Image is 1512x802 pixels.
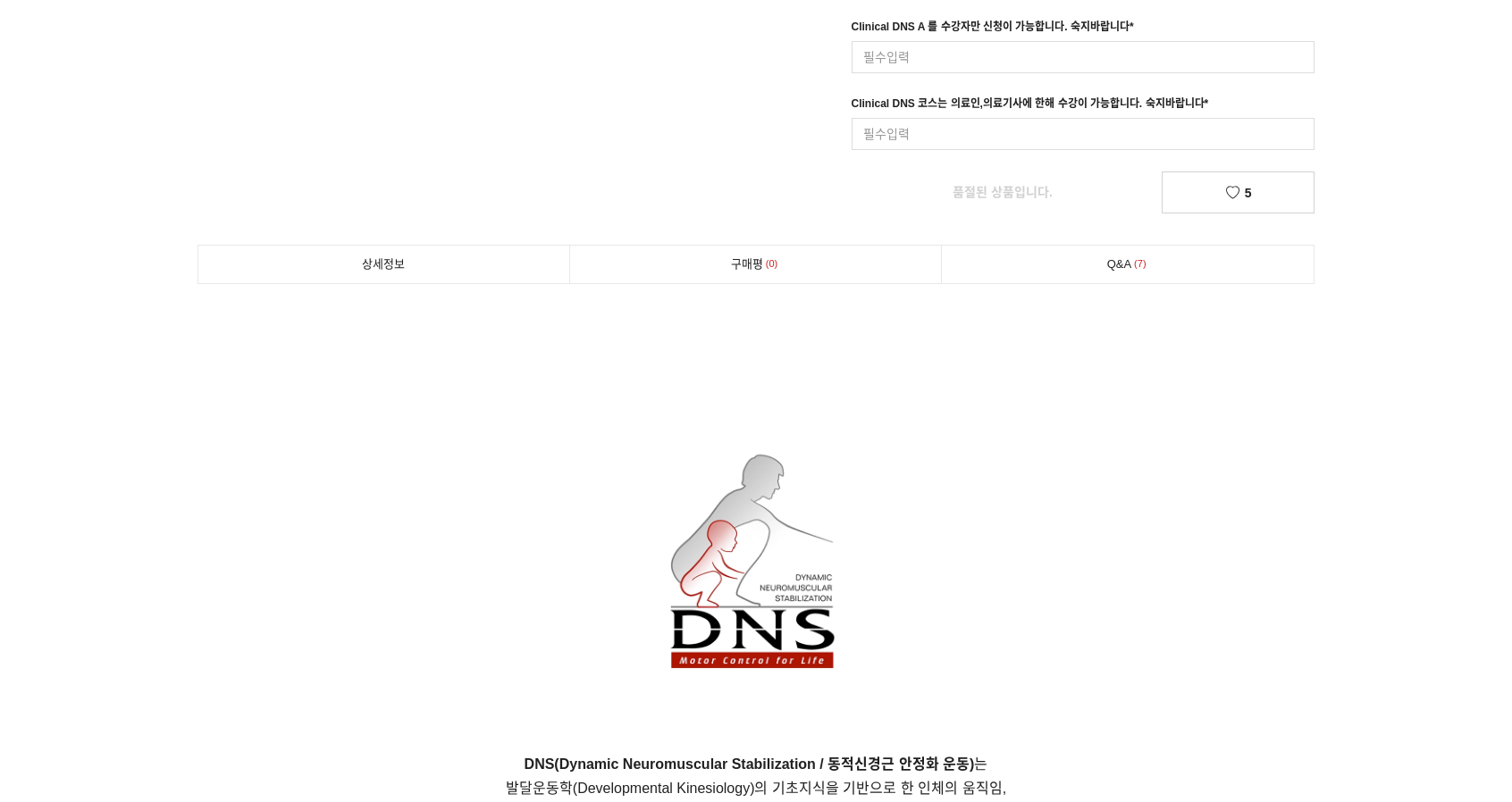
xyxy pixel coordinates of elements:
[763,255,781,273] span: 0
[953,185,1053,199] span: 품절된 상품입니다.
[852,41,1315,73] input: 필수입력
[1162,171,1315,213] a: 5
[198,246,569,283] a: 상세정보
[852,118,1315,150] input: 필수입력
[1245,186,1252,200] span: 5
[649,441,863,709] img: 0bde6373b0a67.png
[942,246,1314,283] a: Q&A7
[525,756,988,772] span: 는
[852,18,1134,41] div: Clinical DNS A 를 수강자만 신청이 가능합니다. 숙지바랍니다
[525,756,975,772] strong: DNS(Dynamic Neuromuscular Stabilization / 동적신경근 안정화 운동)
[1131,255,1149,273] span: 7
[506,781,1006,796] span: 발달운동학(Developmental Kinesiology)의 기초지식을 기반으로 한 인체의 움직임,
[852,95,1209,118] div: Clinical DNS 코스는 의료인,의료기사에 한해 수강이 가능합니다. 숙지바랍니다
[570,246,942,283] a: 구매평0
